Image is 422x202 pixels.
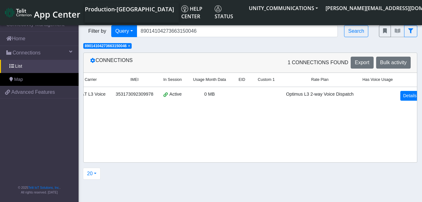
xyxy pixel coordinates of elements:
[344,25,368,37] button: Search
[28,186,60,189] a: Telit IoT Solutions, Inc.
[204,92,215,97] span: 0 MB
[181,5,202,20] span: Help center
[400,91,419,101] a: Details
[5,8,31,18] img: logo-telit-cinterion-gw-new.png
[15,63,22,70] span: List
[111,25,137,37] button: Query
[238,77,245,83] span: EID
[137,25,338,37] input: Search...
[128,44,130,48] button: Close
[74,91,107,98] div: AT&T L3 Voice
[163,77,182,83] span: In Session
[5,6,79,20] a: App Center
[14,76,23,83] span: Map
[181,5,188,12] img: knowledge.svg
[376,57,411,69] button: Bulk activity
[215,5,222,12] img: status.svg
[85,5,174,13] span: Production-[GEOGRAPHIC_DATA]
[355,60,369,65] span: Export
[130,77,139,83] span: IMEI
[34,8,80,20] span: App Center
[311,77,328,83] span: Rate Plan
[245,3,322,14] button: UNITY_COMMUNICATIONS
[85,57,250,69] div: Connections
[351,57,373,69] button: Export
[380,60,407,65] span: Bulk activity
[169,91,182,98] span: Active
[215,5,233,20] span: Status
[285,91,355,98] div: Optimus L3 2-way Voice Dispatch
[212,3,245,23] a: Status
[379,25,417,37] div: fitlers menu
[83,27,111,35] span: Filter by
[362,77,393,83] span: Has Voice Usage
[85,77,96,83] span: Carrier
[179,3,212,23] a: Help center
[85,44,127,48] span: 89014104273663150046
[193,77,226,83] span: Usage Month Data
[258,77,275,83] span: Custom 1
[114,91,155,98] div: 353173092309978
[83,168,101,180] button: 20
[13,49,41,57] span: Connections
[128,44,130,48] span: ×
[11,88,55,96] span: Advanced Features
[85,3,174,15] a: Your current platform instance
[288,59,348,66] span: 1 Connections found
